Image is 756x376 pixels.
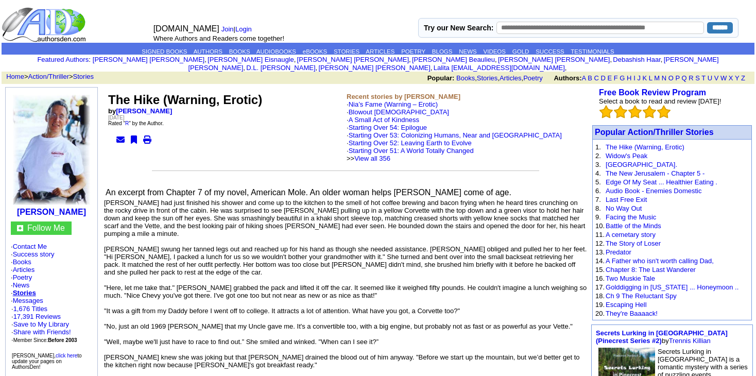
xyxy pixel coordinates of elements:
[27,224,65,232] a: Follow Me
[317,65,318,71] font: i
[566,65,568,71] font: i
[588,74,592,82] a: B
[595,178,601,186] font: 5.
[108,93,262,107] font: The Hike (Warning, Erotic)
[498,56,610,63] a: [PERSON_NAME] [PERSON_NAME]
[606,301,647,309] a: Escaping Hell
[643,105,656,118] img: bigemptystars.png
[657,105,671,118] img: bigemptystars.png
[256,48,296,55] a: AUDIOBOOKS
[318,64,430,72] a: [PERSON_NAME] [PERSON_NAME]
[595,222,605,230] font: 10.
[108,107,172,115] b: by
[194,48,222,55] a: AUTHORS
[606,152,647,160] a: Widow's Peak
[347,147,474,162] font: · >>
[13,266,35,274] a: Articles
[720,74,727,82] a: W
[606,266,696,274] a: Chapter 8: The Last Wanderer
[411,57,412,63] font: i
[614,105,627,118] img: bigemptystars.png
[627,74,631,82] a: H
[221,25,234,33] a: Join
[595,213,601,221] font: 9.
[188,56,718,72] a: [PERSON_NAME] [PERSON_NAME]
[12,353,82,370] font: [PERSON_NAME], to update your pages on AuthorsDen!
[595,187,601,195] font: 6.
[606,196,647,203] a: Last Free Exit
[37,56,89,63] a: Featured Authors
[596,329,728,345] font: by
[497,57,498,63] font: i
[595,152,601,160] font: 2.
[93,56,719,72] font: , , , , , , , , , ,
[13,297,43,304] a: Messages
[108,115,124,121] font: [DATE]
[714,74,719,82] a: V
[427,74,754,82] font: , , ,
[606,143,684,151] a: The Hike (Warning, Erotic)
[245,65,246,71] font: i
[554,74,581,82] b: Authors:
[434,64,565,72] a: Lalita [EMAIL_ADDRESS][DOMAIN_NAME]
[106,188,511,197] font: An excerpt from Chapter 7 of my novel, American Mole. An older woman helps [PERSON_NAME] come of ...
[595,240,605,247] font: 12.
[334,48,359,55] a: STORIES
[354,155,390,162] a: View all 356
[606,257,714,265] a: A Father who isn't worth calling Dad,
[628,105,642,118] img: bigemptystars.png
[606,292,677,300] a: Ch 9 The Reluctant Spy
[512,48,529,55] a: GOLD
[735,74,739,82] a: Y
[595,283,605,291] font: 17.
[349,147,474,155] a: Starting Over 51: A World Totally Changed
[701,74,706,82] a: T
[349,139,472,147] a: Starting Over 52: Leaving Earth to Evolve
[347,131,562,162] font: ·
[595,301,605,309] font: 19.
[669,337,711,345] a: Trennis Killian
[596,329,728,345] a: Secrets Lurking in [GEOGRAPHIC_DATA] (Pinecrest Series #2)
[153,24,219,33] font: [DOMAIN_NAME]
[606,248,631,256] a: Predator
[235,25,252,33] a: Login
[296,57,297,63] font: i
[17,225,23,231] img: gc.jpg
[17,208,86,216] a: [PERSON_NAME]
[595,248,605,256] font: 13.
[595,266,605,274] font: 15.
[595,143,601,151] font: 1.
[297,56,409,63] a: [PERSON_NAME] [PERSON_NAME]
[594,74,598,82] a: C
[116,107,172,115] a: [PERSON_NAME]
[606,222,661,230] a: Battle of the Minds
[13,313,61,320] a: 17,391 Reviews
[208,56,294,63] a: [PERSON_NAME] Eisnaugle
[643,74,647,82] a: K
[349,108,449,116] a: Blowout [DEMOGRAPHIC_DATA]
[620,74,625,82] a: G
[456,74,475,82] a: Books
[11,320,71,344] font: · · ·
[606,240,661,247] a: The Story of Loser
[582,74,586,82] a: A
[28,73,69,80] a: Action/Thriller
[347,139,474,162] font: ·
[13,320,69,328] a: Save to My Library
[599,88,706,97] a: Free Book Review Program
[13,274,32,281] a: Poetry
[741,74,745,82] a: Z
[595,292,605,300] font: 18.
[708,74,712,82] a: U
[349,100,438,108] a: Nia’s Fame (Warning – Erotic)
[595,128,714,136] a: Popular Action/Thriller Stories
[606,161,677,168] a: [GEOGRAPHIC_DATA].
[2,7,88,43] img: logo_ad.gif
[246,64,315,72] a: D.L. [PERSON_NAME]
[347,124,562,162] font: ·
[229,48,250,55] a: BOOKS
